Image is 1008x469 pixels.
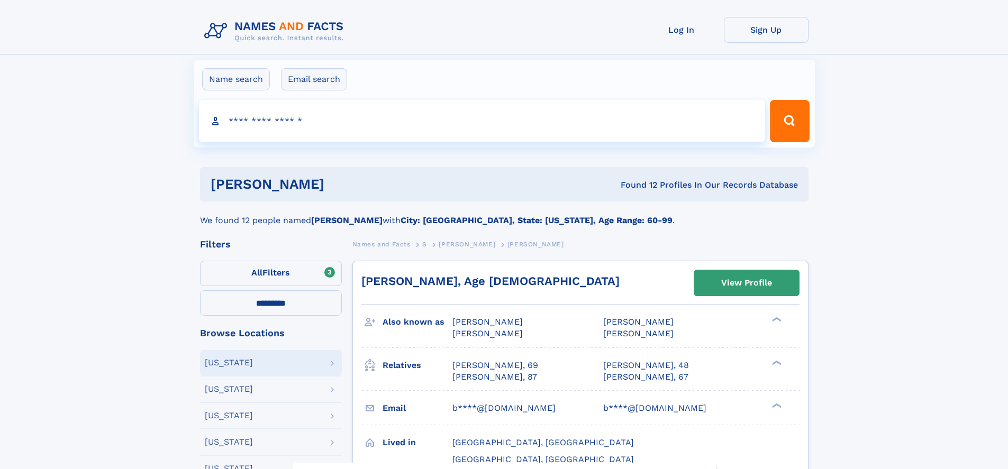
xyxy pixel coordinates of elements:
div: View Profile [721,271,772,295]
img: Logo Names and Facts [200,17,352,45]
div: [US_STATE] [205,438,253,446]
span: [PERSON_NAME] [452,317,523,327]
span: [PERSON_NAME] [603,317,674,327]
span: S [422,241,427,248]
a: Names and Facts [352,237,411,251]
a: View Profile [694,270,799,296]
a: Log In [639,17,724,43]
span: [PERSON_NAME] [603,328,674,338]
div: ❯ [769,359,782,366]
b: City: [GEOGRAPHIC_DATA], State: [US_STATE], Age Range: 60-99 [401,215,673,225]
span: [PERSON_NAME] [439,241,495,248]
input: search input [199,100,766,142]
h3: Lived in [383,434,452,452]
button: Search Button [770,100,809,142]
div: Filters [200,240,342,249]
h3: Email [383,399,452,417]
div: [US_STATE] [205,411,253,420]
a: [PERSON_NAME], Age [DEMOGRAPHIC_DATA] [361,274,620,288]
div: [US_STATE] [205,358,253,367]
a: [PERSON_NAME] [439,237,495,251]
div: Browse Locations [200,328,342,338]
label: Email search [281,68,347,90]
span: [GEOGRAPHIC_DATA], [GEOGRAPHIC_DATA] [452,454,634,464]
a: [PERSON_NAME], 87 [452,371,537,383]
span: [GEOGRAPHIC_DATA], [GEOGRAPHIC_DATA] [452,437,634,447]
h3: Also known as [383,313,452,331]
div: We found 12 people named with . [200,201,809,227]
span: [PERSON_NAME] [452,328,523,338]
h1: [PERSON_NAME] [211,178,473,191]
a: S [422,237,427,251]
a: Sign Up [724,17,809,43]
label: Filters [200,261,342,286]
span: [PERSON_NAME] [507,241,564,248]
div: ❯ [769,402,782,409]
b: [PERSON_NAME] [311,215,383,225]
a: [PERSON_NAME], 69 [452,360,538,371]
label: Name search [202,68,270,90]
a: [PERSON_NAME], 67 [603,371,688,383]
h3: Relatives [383,356,452,374]
div: ❯ [769,316,782,323]
div: Found 12 Profiles In Our Records Database [473,179,798,191]
div: [US_STATE] [205,385,253,393]
a: [PERSON_NAME], 48 [603,360,689,371]
span: All [251,268,262,278]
